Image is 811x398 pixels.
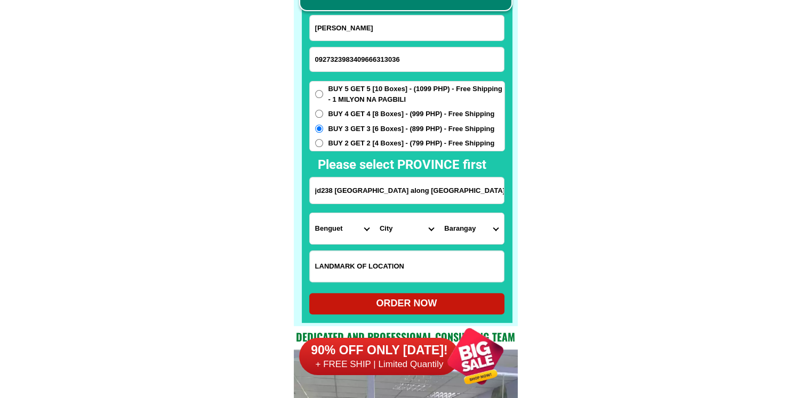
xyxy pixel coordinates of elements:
[328,124,495,134] span: BUY 3 GET 3 [6 Boxes] - (899 PHP) - Free Shipping
[315,110,323,118] input: BUY 4 GET 4 [8 Boxes] - (999 PHP) - Free Shipping
[328,84,504,104] span: BUY 5 GET 5 [10 Boxes] - (1099 PHP) - Free Shipping - 1 MILYON NA PAGBILI
[315,125,323,133] input: BUY 3 GET 3 [6 Boxes] - (899 PHP) - Free Shipping
[310,177,504,204] input: Input address
[374,213,439,244] select: Select district
[309,296,504,311] div: ORDER NOW
[315,139,323,147] input: BUY 2 GET 2 [4 Boxes] - (799 PHP) - Free Shipping
[310,15,504,40] input: Input full_name
[299,343,459,359] h6: 90% OFF ONLY [DATE]!
[318,155,601,174] h2: Please select PROVINCE first
[310,47,504,71] input: Input phone_number
[294,329,518,345] h2: Dedicated and professional consulting team
[328,138,495,149] span: BUY 2 GET 2 [4 Boxes] - (799 PHP) - Free Shipping
[315,90,323,98] input: BUY 5 GET 5 [10 Boxes] - (1099 PHP) - Free Shipping - 1 MILYON NA PAGBILI
[310,251,504,282] input: Input LANDMARKOFLOCATION
[310,213,374,244] select: Select province
[299,359,459,370] h6: + FREE SHIP | Limited Quantily
[439,213,503,244] select: Select commune
[328,109,495,119] span: BUY 4 GET 4 [8 Boxes] - (999 PHP) - Free Shipping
